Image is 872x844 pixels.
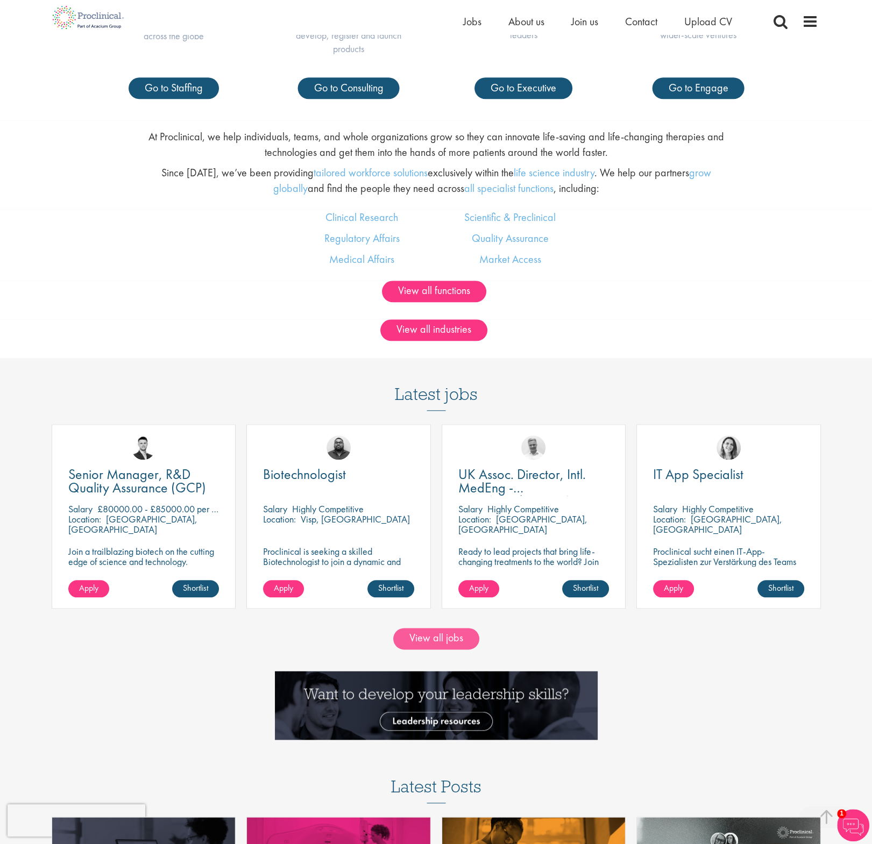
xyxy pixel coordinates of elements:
[562,580,609,597] a: Shortlist
[491,81,556,95] span: Go to Executive
[391,777,481,803] h3: Latest Posts
[325,210,398,224] a: Clinical Research
[263,465,346,483] span: Biotechnologist
[487,503,559,515] p: Highly Competitive
[653,468,804,481] a: IT App Specialist
[653,513,686,525] span: Location:
[172,580,219,597] a: Shortlist
[68,465,206,497] span: Senior Manager, R&D Quality Assurance (GCP)
[314,81,384,95] span: Go to Consulting
[717,435,741,460] img: Nur Ergiydiren
[508,15,544,28] a: About us
[329,252,394,266] a: Medical Affairs
[68,468,219,495] a: Senior Manager, R&D Quality Assurance (GCP)
[263,546,414,577] p: Proclinical is seeking a skilled Biotechnologist to join a dynamic and innovative team on a contr...
[68,513,101,525] span: Location:
[664,582,683,593] span: Apply
[458,465,590,510] span: UK Assoc. Director, Intl. MedEng - Oncology/Hematology
[395,358,478,411] h3: Latest jobs
[263,513,296,525] span: Location:
[653,77,745,99] a: Go to Engage
[458,513,491,525] span: Location:
[298,77,400,99] a: Go to Consulting
[327,435,351,460] img: Ashley Bennett
[463,15,481,28] a: Jobs
[148,165,724,196] p: Since [DATE], we’ve been providing exclusively within the . We help our partners and find the peo...
[458,580,499,597] a: Apply
[653,503,677,515] span: Salary
[8,804,145,836] iframe: reCAPTCHA
[79,582,98,593] span: Apply
[131,435,155,460] img: Joshua Godden
[653,546,804,587] p: Proclinical sucht einen IT-App-Spezialisten zur Verstärkung des Teams unseres Kunden in der [GEOG...
[68,503,93,515] span: Salary
[313,166,427,180] a: tailored workforce solutions
[382,281,486,302] a: View all functions
[263,468,414,481] a: Biotechnologist
[757,580,804,597] a: Shortlist
[837,809,869,841] img: Chatbot
[324,231,400,245] a: Regulatory Affairs
[472,231,549,245] a: Quality Assurance
[458,468,609,495] a: UK Assoc. Director, Intl. MedEng - Oncology/Hematology
[474,77,572,99] a: Go to Executive
[393,628,479,649] a: View all jobs
[275,671,598,740] img: Want to develop your leadership skills? See our Leadership Resources
[129,77,219,99] a: Go to Staffing
[273,166,711,195] a: grow globally
[682,503,754,515] p: Highly Competitive
[148,129,724,160] p: At Proclinical, we help individuals, teams, and whole organizations grow so they can innovate lif...
[458,503,483,515] span: Salary
[68,580,109,597] a: Apply
[145,81,203,95] span: Go to Staffing
[837,809,846,818] span: 1
[513,166,594,180] a: life science industry
[669,81,728,95] span: Go to Engage
[68,546,219,567] p: Join a trailblazing biotech on the cutting edge of science and technology.
[464,210,556,224] a: Scientific & Preclinical
[464,181,553,195] a: all specialist functions
[380,319,487,341] a: View all industries
[653,580,694,597] a: Apply
[292,503,364,515] p: Highly Competitive
[367,580,414,597] a: Shortlist
[571,15,598,28] a: Join us
[625,15,657,28] a: Contact
[684,15,732,28] a: Upload CV
[275,698,598,710] a: Want to develop your leadership skills? See our Leadership Resources
[68,513,197,535] p: [GEOGRAPHIC_DATA], [GEOGRAPHIC_DATA]
[458,546,609,597] p: Ready to lead projects that bring life-changing treatments to the world? Join our client at the f...
[469,582,488,593] span: Apply
[301,513,410,525] p: Visp, [GEOGRAPHIC_DATA]
[653,513,782,535] p: [GEOGRAPHIC_DATA], [GEOGRAPHIC_DATA]
[479,252,541,266] a: Market Access
[274,582,293,593] span: Apply
[521,435,545,460] img: Joshua Bye
[263,580,304,597] a: Apply
[458,513,587,535] p: [GEOGRAPHIC_DATA], [GEOGRAPHIC_DATA]
[97,503,236,515] p: £80000.00 - £85000.00 per annum
[653,465,743,483] span: IT App Specialist
[263,503,287,515] span: Salary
